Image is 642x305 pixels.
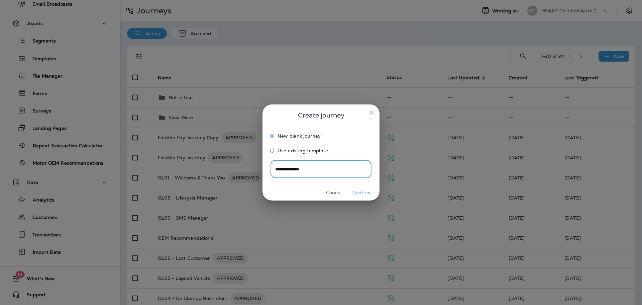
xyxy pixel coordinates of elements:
span: Use existing template [278,148,328,153]
button: close [366,107,377,118]
button: Cancel [321,187,346,198]
button: Confirm [349,187,374,198]
span: Create journey [298,110,344,121]
span: New blank journey [278,133,321,139]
